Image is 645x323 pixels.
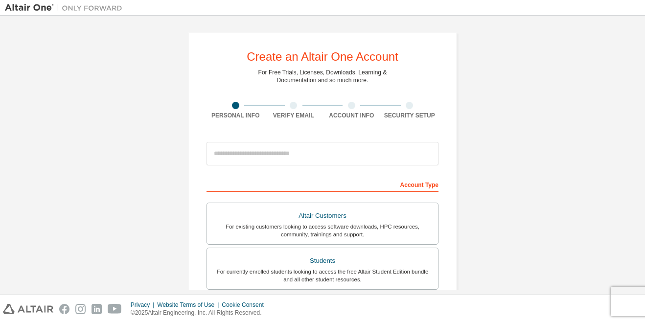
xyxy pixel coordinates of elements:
[213,223,432,238] div: For existing customers looking to access software downloads, HPC resources, community, trainings ...
[75,304,86,314] img: instagram.svg
[265,112,323,119] div: Verify Email
[258,69,387,84] div: For Free Trials, Licenses, Downloads, Learning & Documentation and so much more.
[92,304,102,314] img: linkedin.svg
[213,209,432,223] div: Altair Customers
[131,309,270,317] p: © 2025 Altair Engineering, Inc. All Rights Reserved.
[213,254,432,268] div: Students
[213,268,432,283] div: For currently enrolled students looking to access the free Altair Student Edition bundle and all ...
[59,304,69,314] img: facebook.svg
[5,3,127,13] img: Altair One
[131,301,157,309] div: Privacy
[207,112,265,119] div: Personal Info
[247,51,398,63] div: Create an Altair One Account
[3,304,53,314] img: altair_logo.svg
[222,301,269,309] div: Cookie Consent
[322,112,381,119] div: Account Info
[157,301,222,309] div: Website Terms of Use
[207,176,438,192] div: Account Type
[381,112,439,119] div: Security Setup
[108,304,122,314] img: youtube.svg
